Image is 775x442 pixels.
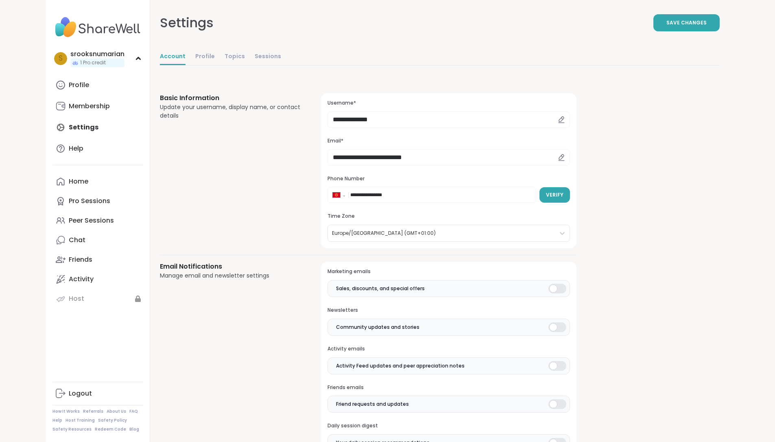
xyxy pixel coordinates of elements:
a: Host Training [65,418,95,423]
div: Home [69,177,88,186]
a: Help [52,418,62,423]
h3: Marketing emails [327,268,570,275]
span: Sales, discounts, and special offers [336,285,425,292]
a: Profile [52,75,143,95]
div: Profile [69,81,89,90]
h3: Phone Number [327,175,570,182]
div: Membership [69,102,110,111]
a: Safety Policy [98,418,127,423]
a: Help [52,139,143,158]
div: Activity [69,275,94,284]
span: Verify [546,191,563,199]
h3: Email* [327,138,570,144]
a: Account [160,49,186,65]
h3: Time Zone [327,213,570,220]
a: Chat [52,230,143,250]
h3: Friends emails [327,384,570,391]
a: FAQ [129,409,138,414]
a: Referrals [83,409,103,414]
a: Membership [52,96,143,116]
div: Host [69,294,84,303]
h3: Basic Information [160,93,302,103]
div: Update your username, display name, or contact details [160,103,302,120]
span: 1 Pro credit [80,59,106,66]
h3: Daily session digest [327,422,570,429]
h3: Username* [327,100,570,107]
div: Friends [69,255,92,264]
button: Verify [539,187,570,203]
a: Redeem Code [95,427,126,432]
a: Peer Sessions [52,211,143,230]
a: About Us [107,409,126,414]
span: Friend requests and updates [336,400,409,408]
h3: Newsletters [327,307,570,314]
img: ShareWell Nav Logo [52,13,143,42]
a: Pro Sessions [52,191,143,211]
div: srooksnumarian [70,50,124,59]
a: Activity [52,269,143,289]
a: Home [52,172,143,191]
h3: Activity emails [327,346,570,352]
div: Help [69,144,83,153]
div: Logout [69,389,92,398]
h3: Email Notifications [160,262,302,271]
div: Pro Sessions [69,197,110,206]
a: Blog [129,427,139,432]
div: Settings [160,13,214,33]
a: Profile [195,49,215,65]
span: s [59,53,63,64]
span: Community updates and stories [336,324,419,331]
div: Peer Sessions [69,216,114,225]
div: Chat [69,236,85,245]
a: Host [52,289,143,309]
span: Save Changes [666,19,707,26]
button: Save Changes [653,14,720,31]
a: Topics [225,49,245,65]
a: Safety Resources [52,427,92,432]
a: Logout [52,384,143,403]
span: Activity Feed updates and peer appreciation notes [336,362,465,370]
a: How It Works [52,409,80,414]
div: Manage email and newsletter settings [160,271,302,280]
a: Friends [52,250,143,269]
a: Sessions [255,49,281,65]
